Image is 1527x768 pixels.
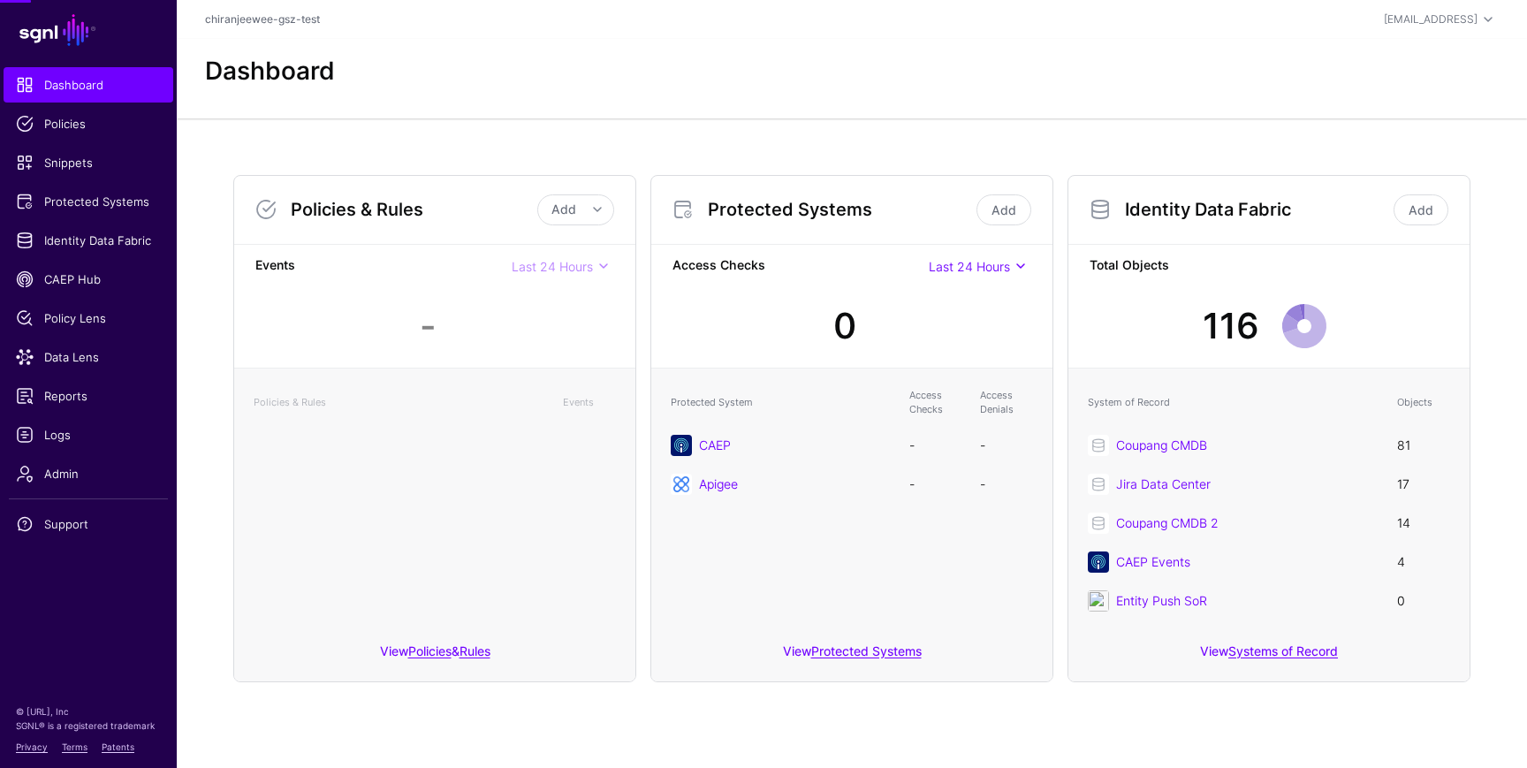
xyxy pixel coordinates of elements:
a: Protected Systems [4,184,173,219]
a: Reports [4,378,173,414]
span: Snippets [16,154,161,171]
span: CAEP Hub [16,270,161,288]
a: Patents [102,741,134,752]
span: Support [16,515,161,533]
a: Admin [4,456,173,491]
span: Protected Systems [16,193,161,210]
span: Data Lens [16,348,161,366]
p: SGNL® is a registered trademark [16,719,161,733]
p: © [URL], Inc [16,704,161,719]
a: Privacy [16,741,48,752]
a: Terms [62,741,87,752]
span: Admin [16,465,161,483]
a: Identity Data Fabric [4,223,173,258]
a: Dashboard [4,67,173,103]
a: SGNL [11,11,166,49]
span: Identity Data Fabric [16,232,161,249]
a: CAEP Hub [4,262,173,297]
a: Policies [4,106,173,141]
span: Policy Lens [16,309,161,327]
a: Policy Lens [4,300,173,336]
a: Logs [4,417,173,452]
a: Data Lens [4,339,173,375]
a: Snippets [4,145,173,180]
span: Logs [16,426,161,444]
span: Policies [16,115,161,133]
span: Dashboard [16,76,161,94]
span: Reports [16,387,161,405]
